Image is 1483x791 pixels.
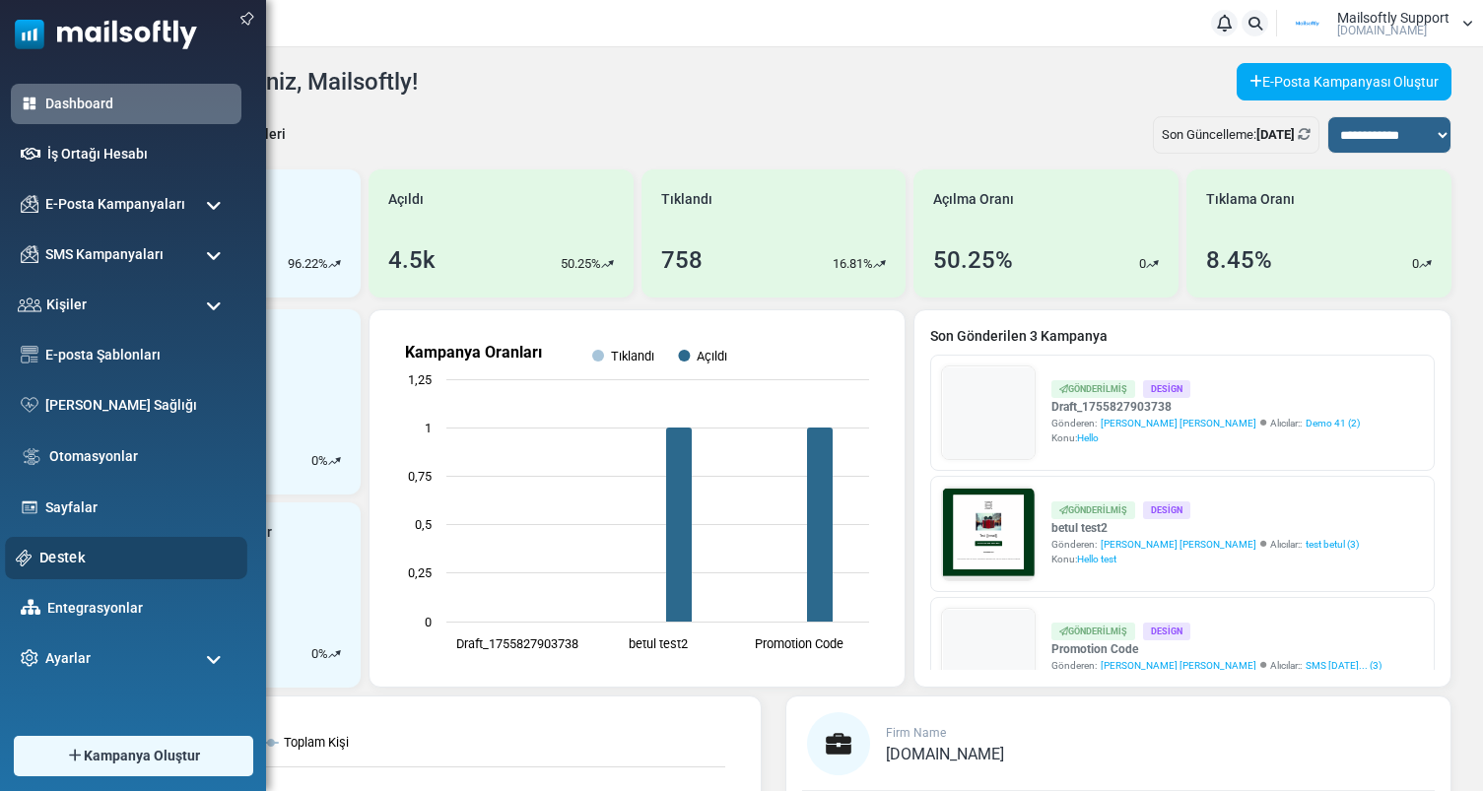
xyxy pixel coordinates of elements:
p: 0 [1412,254,1419,274]
img: contacts-icon.svg [18,297,41,311]
img: support-icon.svg [16,550,33,566]
span: Açılma Oranı [933,189,1014,210]
a: Sayfalar [45,497,232,518]
div: Gönderilmiş [1051,623,1135,639]
a: Demo 41 (2) [1306,416,1360,430]
a: SMS [DATE]... (3) [1306,658,1382,673]
span: Hello [1077,432,1099,443]
text: Açıldı [697,349,727,363]
a: Promotion Code [1051,640,1382,658]
img: workflow.svg [21,445,42,468]
div: 758 [661,242,703,278]
span: E-Posta Kampanyaları [45,194,185,215]
a: Draft_1755827903738 [1051,398,1360,416]
img: settings-icon.svg [21,649,38,667]
a: [PERSON_NAME] Sağlığı [45,395,232,416]
text: 0 [425,615,432,629]
svg: Kampanya Oranları [385,326,889,671]
p: 96.22% [288,254,328,274]
div: % [311,451,341,471]
text: Kampanya Oranları [405,343,542,362]
div: Gönderilmiş [1051,501,1135,518]
div: Son Güncelleme: [1153,116,1319,154]
span: [DOMAIN_NAME] [1337,25,1427,36]
text: 0,75 [408,469,432,484]
span: Açıldı [388,189,424,210]
a: Dashboard [45,94,232,114]
div: 50.25% [933,242,1013,278]
a: Destek [39,547,236,568]
div: Gönderen: Alıcılar:: [1051,537,1359,552]
span: SMS Kampanyaları [45,244,164,265]
text: Promotion Code [754,636,843,651]
p: 16.81% [833,254,873,274]
text: Draft_1755827903738 [455,636,577,651]
p: 0 [1139,254,1146,274]
img: domain-health-icon.svg [21,397,38,413]
text: Tıklandı [611,349,654,363]
text: Toplam Kişi [284,735,349,750]
a: Refresh Stats [1298,127,1311,142]
div: Konu: [1051,430,1360,445]
div: Gönderen: Alıcılar:: [1051,658,1382,673]
p: 50.25% [561,254,601,274]
div: Design [1143,623,1190,639]
div: % [311,644,341,664]
span: Kişiler [46,295,87,315]
div: 4.5k [388,242,436,278]
a: Son Gönderilen 3 Kampanya [930,326,1435,347]
span: [PERSON_NAME] [PERSON_NAME] [1101,537,1256,552]
div: Design [1143,380,1190,397]
a: [DOMAIN_NAME] [886,747,1004,762]
a: Shop Now and Save Big! [239,391,441,428]
img: User Logo [1283,9,1332,38]
span: [PERSON_NAME] [PERSON_NAME] [1101,416,1256,430]
span: Mailsoftly Support [1337,11,1449,25]
strong: Follow Us [303,466,377,483]
span: Tıklandı [661,189,712,210]
p: Lorem ipsum dolor sit amet, consectetur adipiscing elit, sed do eiusmod tempor incididunt [103,517,576,536]
a: Otomasyonlar [49,446,232,467]
span: Tıklama Oranı [1206,189,1295,210]
a: User Logo Mailsoftly Support [DOMAIN_NAME] [1283,9,1473,38]
img: campaigns-icon.png [21,195,38,213]
a: İş Ortağı Hesabı [47,144,232,165]
a: E-Posta Kampanyası Oluştur [1237,63,1451,100]
span: [PERSON_NAME] [PERSON_NAME] [1101,658,1256,673]
span: Firm Name [886,726,946,740]
p: 0 [311,644,318,664]
img: email-templates-icon.svg [21,346,38,363]
a: test betul (3) [1306,537,1359,552]
text: 1,25 [408,372,432,387]
div: Gönderilmiş [1051,380,1135,397]
h1: Test {(email)} [89,342,591,372]
text: 0,25 [408,565,432,580]
div: Gönderen: Alıcılar:: [1051,416,1360,430]
span: Ayarlar [45,648,91,669]
img: campaigns-icon.png [21,245,38,263]
span: Kampanya Oluştur [84,746,200,766]
b: [DATE] [1256,127,1295,142]
a: betul test2 [1051,519,1359,537]
img: dashboard-icon-active.svg [21,95,38,112]
text: 0,5 [415,517,432,532]
a: Entegrasyonlar [47,598,232,619]
div: 8.45% [1206,242,1272,278]
span: Hello test [1077,554,1116,564]
p: 0 [311,451,318,471]
span: [DOMAIN_NAME] [886,745,1004,763]
a: E-posta Şablonları [45,345,232,365]
div: Konu: [1051,552,1359,566]
div: Design [1143,501,1190,518]
strong: Shop Now and Save Big! [259,401,422,417]
text: betul test2 [628,636,687,651]
img: landing_pages.svg [21,498,38,516]
text: 1 [425,421,432,435]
